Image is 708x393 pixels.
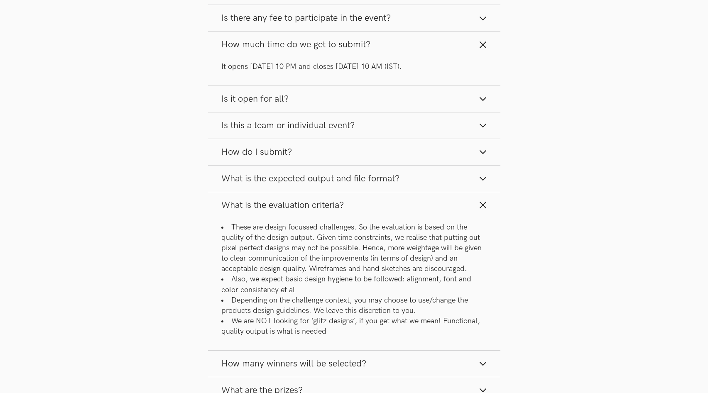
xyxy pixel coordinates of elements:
p: It opens [DATE] 10 PM and closes [DATE] 10 AM (IST). [221,61,487,72]
li: We are NOT looking for ‘glitz designs’, if you get what we mean! Functional, quality output is wh... [221,316,487,337]
button: What is the expected output and file format? [208,166,500,192]
span: Is there any fee to participate in the event? [221,12,391,24]
button: What is the evaluation criteria? [208,192,500,218]
span: How many winners will be selected? [221,358,366,369]
button: How much time do we get to submit? [208,32,500,58]
span: What is the evaluation criteria? [221,200,344,211]
span: Is this a team or individual event? [221,120,355,131]
button: Is there any fee to participate in the event? [208,5,500,31]
span: Is it open for all? [221,93,289,105]
span: How do I submit? [221,146,292,158]
button: Is it open for all? [208,86,500,112]
span: What is the expected output and file format? [221,173,399,184]
button: Is this a team or individual event? [208,112,500,139]
li: These are design focussed challenges. So the evaluation is based on the quality of the design out... [221,222,487,274]
li: Depending on the challenge context, you may choose to use/change the products design guidelines. ... [221,295,487,316]
div: What is the evaluation criteria? [208,218,500,350]
li: Also, we expect basic design hygiene to be followed: alignment, font and color consistency et al [221,274,487,295]
button: How do I submit? [208,139,500,165]
span: How much time do we get to submit? [221,39,370,50]
button: How many winners will be selected? [208,351,500,377]
div: How much time do we get to submit? [208,58,500,85]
